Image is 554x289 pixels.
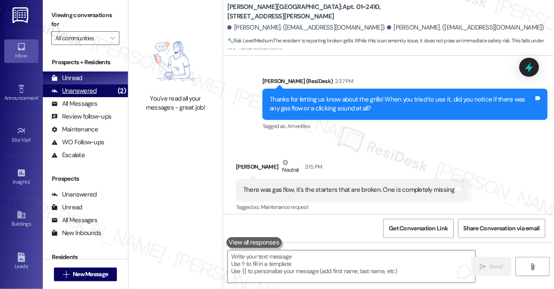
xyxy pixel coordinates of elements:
a: Leads [4,250,39,273]
div: [PERSON_NAME]. ([EMAIL_ADDRESS][DOMAIN_NAME]) [387,23,545,32]
div: Maintenance [51,125,98,134]
div: [PERSON_NAME]. ([EMAIL_ADDRESS][DOMAIN_NAME]) [227,23,385,32]
span: Share Conversation via email [464,224,540,233]
div: Thanks for letting us know about the grills! When you tried to use it, did you notice if there wa... [270,95,534,113]
div: (2) [116,84,128,98]
div: 3:15 PM [303,162,322,171]
button: Share Conversation via email [458,219,545,238]
div: Prospects [43,174,128,183]
span: • [31,136,32,142]
label: Viewing conversations for [51,9,119,31]
a: Insights • [4,166,39,189]
div: Unanswered [51,86,97,95]
div: Unread [51,74,82,83]
input: All communities [55,31,106,45]
strong: 🔧 Risk Level: Medium [227,37,273,44]
div: Unanswered [51,190,97,199]
img: empty-state [138,32,213,90]
i:  [480,263,486,270]
div: Prospects + Residents [43,58,128,67]
div: There was gas flow, it's the starters that are broken. One is completely missing [243,185,455,194]
div: [PERSON_NAME] [236,158,468,179]
img: ResiDesk Logo [12,7,30,23]
div: New Inbounds [51,229,101,238]
div: Review follow-ups [51,112,111,121]
button: Send [471,257,511,276]
div: All Messages [51,216,97,225]
div: Tagged as: [262,120,548,132]
div: WO Follow-ups [51,138,104,147]
div: 2:37 PM [333,77,353,86]
span: • [38,94,39,100]
div: Neutral [281,158,301,176]
span: Get Conversation Link [389,224,448,233]
i:  [529,263,536,270]
div: [PERSON_NAME] (ResiDesk) [262,77,548,89]
button: Get Conversation Link [383,219,453,238]
div: Residents [43,253,128,262]
i:  [110,35,115,42]
div: Tagged as: [236,201,468,213]
div: All Messages [51,99,97,108]
i:  [63,271,69,278]
div: Unread [51,203,82,212]
textarea: To enrich screen reader interactions, please activate Accessibility in Grammarly extension settings [228,250,475,283]
span: Maintenance request [261,203,309,211]
span: • [30,178,31,184]
span: New Message [73,270,108,279]
button: New Message [54,268,117,281]
span: : The resident is reporting broken grills. While this is an amenity issue, it does not pose an im... [227,36,554,55]
a: Site Visit • [4,124,39,147]
div: Escalate [51,151,85,160]
span: Send [489,262,503,271]
a: Inbox [4,39,39,63]
b: [PERSON_NAME][GEOGRAPHIC_DATA]: Apt. 01~2410, [STREET_ADDRESS][PERSON_NAME] [227,3,399,21]
div: You've read all your messages - great job! [138,94,213,113]
a: Buildings [4,208,39,231]
span: Amenities [287,122,310,130]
